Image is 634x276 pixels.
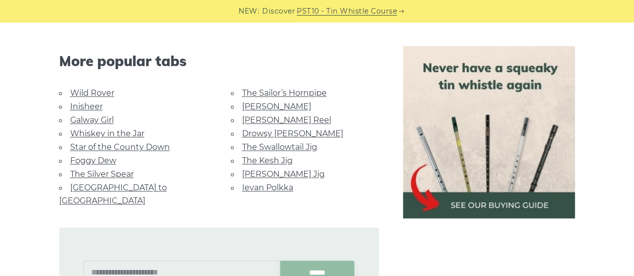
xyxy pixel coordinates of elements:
[239,6,259,17] span: NEW:
[242,102,311,111] a: [PERSON_NAME]
[242,142,317,152] a: The Swallowtail Jig
[70,129,144,138] a: Whiskey in the Jar
[242,129,343,138] a: Drowsy [PERSON_NAME]
[262,6,295,17] span: Discover
[70,169,134,179] a: The Silver Spear
[70,102,103,111] a: Inisheer
[242,169,325,179] a: [PERSON_NAME] Jig
[297,6,397,17] a: PST10 - Tin Whistle Course
[242,115,331,125] a: [PERSON_NAME] Reel
[242,88,327,98] a: The Sailor’s Hornpipe
[70,88,114,98] a: Wild Rover
[403,46,575,218] img: tin whistle buying guide
[59,53,379,70] span: More popular tabs
[70,115,114,125] a: Galway Girl
[70,142,170,152] a: Star of the County Down
[242,156,293,165] a: The Kesh Jig
[59,183,167,205] a: [GEOGRAPHIC_DATA] to [GEOGRAPHIC_DATA]
[242,183,293,192] a: Ievan Polkka
[70,156,116,165] a: Foggy Dew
